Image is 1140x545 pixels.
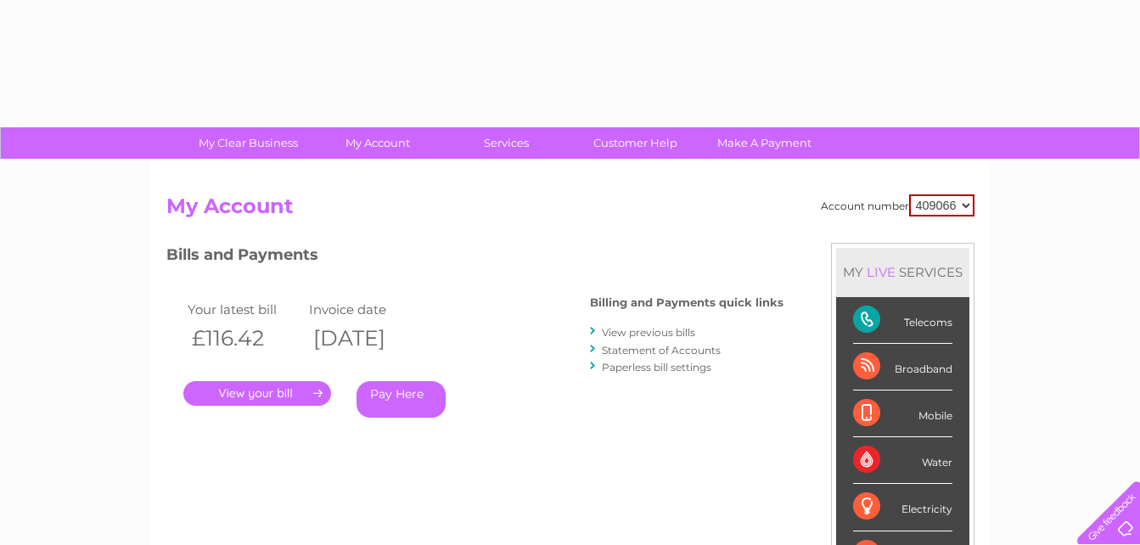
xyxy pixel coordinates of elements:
[183,321,306,356] th: £116.42
[694,127,834,159] a: Make A Payment
[853,484,952,531] div: Electricity
[166,194,974,227] h2: My Account
[178,127,318,159] a: My Clear Business
[821,194,974,216] div: Account number
[863,264,899,280] div: LIVE
[357,381,446,418] a: Pay Here
[565,127,705,159] a: Customer Help
[853,437,952,484] div: Water
[602,326,695,339] a: View previous bills
[836,248,969,296] div: MY SERVICES
[436,127,576,159] a: Services
[166,243,783,272] h3: Bills and Payments
[305,298,427,321] td: Invoice date
[590,296,783,309] h4: Billing and Payments quick links
[602,361,711,374] a: Paperless bill settings
[183,298,306,321] td: Your latest bill
[183,381,331,406] a: .
[602,344,721,357] a: Statement of Accounts
[853,390,952,437] div: Mobile
[853,344,952,390] div: Broadband
[307,127,447,159] a: My Account
[305,321,427,356] th: [DATE]
[853,297,952,344] div: Telecoms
